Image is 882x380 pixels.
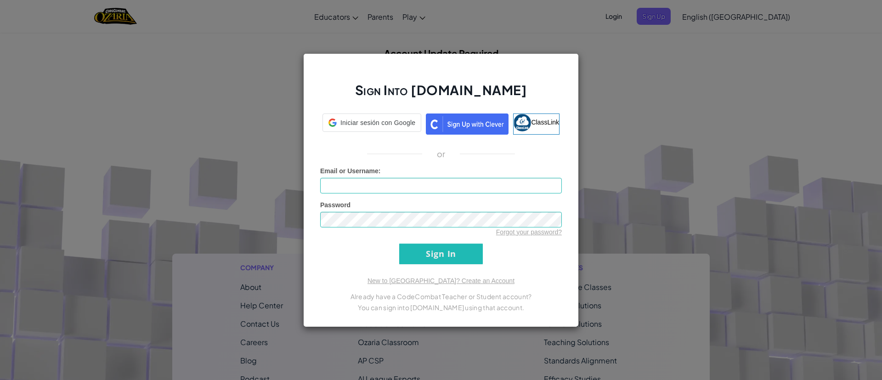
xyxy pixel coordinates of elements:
[496,228,562,236] a: Forgot your password?
[437,148,446,159] p: or
[531,118,559,125] span: ClassLink
[367,277,514,284] a: New to [GEOGRAPHIC_DATA]? Create an Account
[320,81,562,108] h2: Sign Into [DOMAIN_NAME]
[320,166,381,176] label: :
[320,201,351,209] span: Password
[399,244,483,264] input: Sign In
[320,167,379,175] span: Email or Username
[320,291,562,302] p: Already have a CodeCombat Teacher or Student account?
[514,114,531,131] img: classlink-logo-small.png
[322,113,421,135] a: Iniciar sesión con Google
[322,113,421,132] div: Iniciar sesión con Google
[340,118,415,127] span: Iniciar sesión con Google
[426,113,509,135] img: clever_sso_button@2x.png
[320,302,562,313] p: You can sign into [DOMAIN_NAME] using that account.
